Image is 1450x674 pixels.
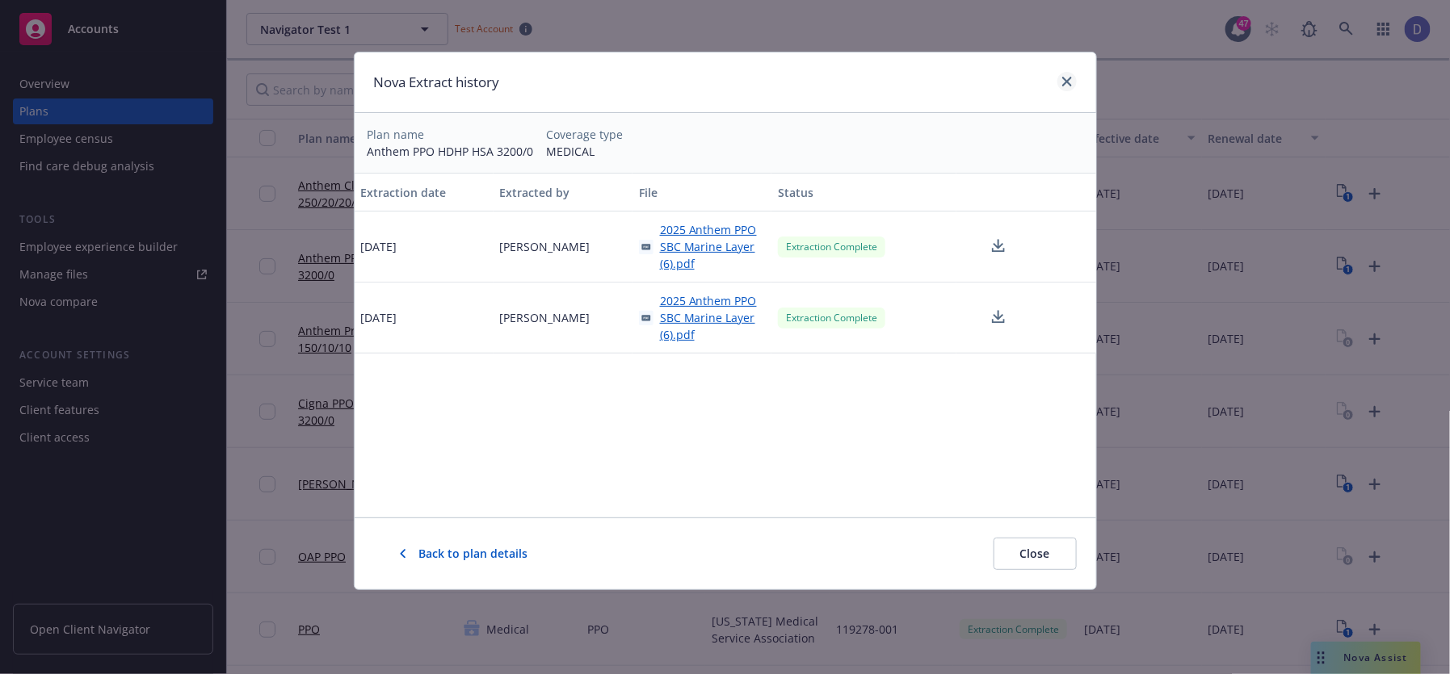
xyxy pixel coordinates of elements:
span: [PERSON_NAME] [500,238,591,255]
span: [DATE] [361,238,397,255]
div: Plan name [368,126,534,143]
div: MEDICAL [547,143,624,160]
div: File [639,184,765,201]
button: Back to plan details [374,538,554,570]
div: Coverage type [547,126,624,143]
button: File [633,173,771,211]
button: Extraction date [355,173,494,211]
span: Back to plan details [419,546,528,562]
div: Extraction Complete [778,237,885,257]
button: Status [771,173,957,211]
h1: Nova Extract history [374,72,500,93]
span: [DATE] [361,309,397,326]
div: Anthem PPO HDHP HSA 3200/0 [368,143,534,160]
div: Extraction Complete [778,308,885,328]
span: 2025 Anthem PPO SBC Marine Layer (6).pdf [660,221,765,272]
div: Extracted by [500,184,626,201]
span: [PERSON_NAME] [500,309,591,326]
a: 2025 Anthem PPO SBC Marine Layer (6).pdf [639,221,765,272]
span: 2025 Anthem PPO SBC Marine Layer (6).pdf [660,292,765,343]
div: Status [778,184,951,201]
button: Close [994,538,1077,570]
div: Extraction date [361,184,487,201]
a: close [1057,72,1077,91]
a: 2025 Anthem PPO SBC Marine Layer (6).pdf [639,292,765,343]
button: Extracted by [494,173,633,211]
